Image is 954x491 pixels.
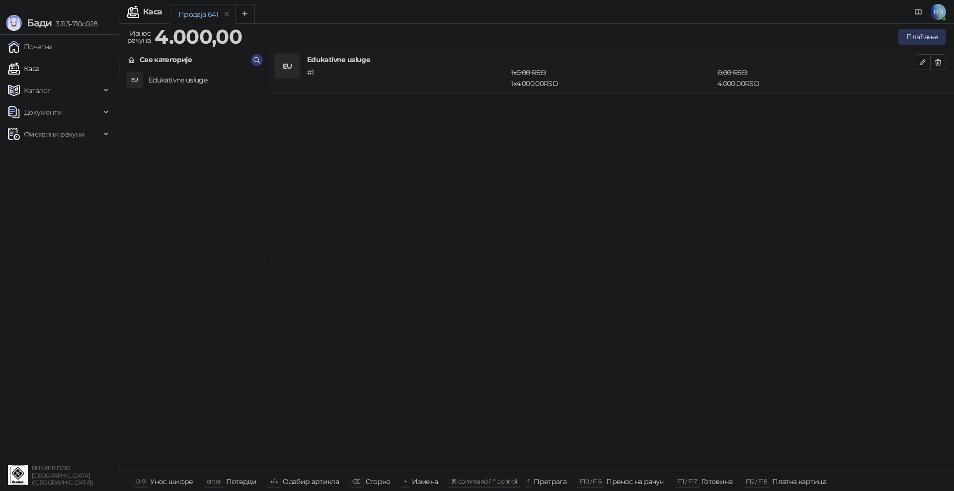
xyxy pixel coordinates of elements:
div: 1 x 4.000,00 RSD [509,67,715,89]
h4: Edukativne usluge [149,72,259,88]
span: + [404,478,407,485]
div: Све категорије [140,54,192,65]
div: # 1 [305,67,509,89]
span: ↑/↓ [270,478,278,485]
span: 0-9 [136,478,145,485]
div: Каса [143,8,162,16]
span: НЗ [930,4,946,20]
span: Фискални рачуни [24,124,84,144]
span: enter [207,478,221,485]
a: Почетна [8,37,53,57]
div: Измена [412,475,438,488]
div: Одабир артикла [283,475,339,488]
div: Продаја 641 [178,9,218,20]
span: Бади [27,17,52,29]
button: Плаћање [898,29,946,45]
span: f [527,478,529,485]
button: remove [220,10,233,18]
div: Сторно [366,475,391,488]
span: 0,00 RSD [717,68,747,77]
div: EU [127,72,143,88]
div: Готовина [702,475,732,488]
span: F12 / F18 [746,478,767,485]
div: Унос шифре [150,475,193,488]
a: Документација [910,4,926,20]
div: EU [275,54,299,78]
span: F11 / F17 [677,478,697,485]
div: Платна картица [772,475,826,488]
span: ⌘ command / ⌃ control [451,478,517,485]
span: Каталог [24,81,51,100]
div: Износ рачуна [125,27,153,47]
span: 3.11.3-710c028 [52,19,97,28]
span: ⌫ [352,478,360,485]
strong: 4.000,00 [155,24,242,49]
span: Документи [24,102,62,122]
img: 64x64-companyLogo-d200c298-da26-4023-afd4-f376f589afb5.jpeg [8,465,28,485]
a: Каса [8,59,39,79]
div: Пренос на рачун [606,475,663,488]
h4: Edukativne usluge [307,54,915,65]
div: grid [120,70,267,472]
small: BUNKER DOO [GEOGRAPHIC_DATA] ([GEOGRAPHIC_DATA]) [32,465,93,486]
div: Претрага [534,475,566,488]
div: Потврди [226,475,257,488]
span: 1 x 0,00 RSD [511,68,546,77]
div: 4.000,00 RSD [715,67,917,89]
button: Add tab [235,4,255,24]
img: Logo [6,15,22,31]
span: F10 / F16 [580,478,601,485]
